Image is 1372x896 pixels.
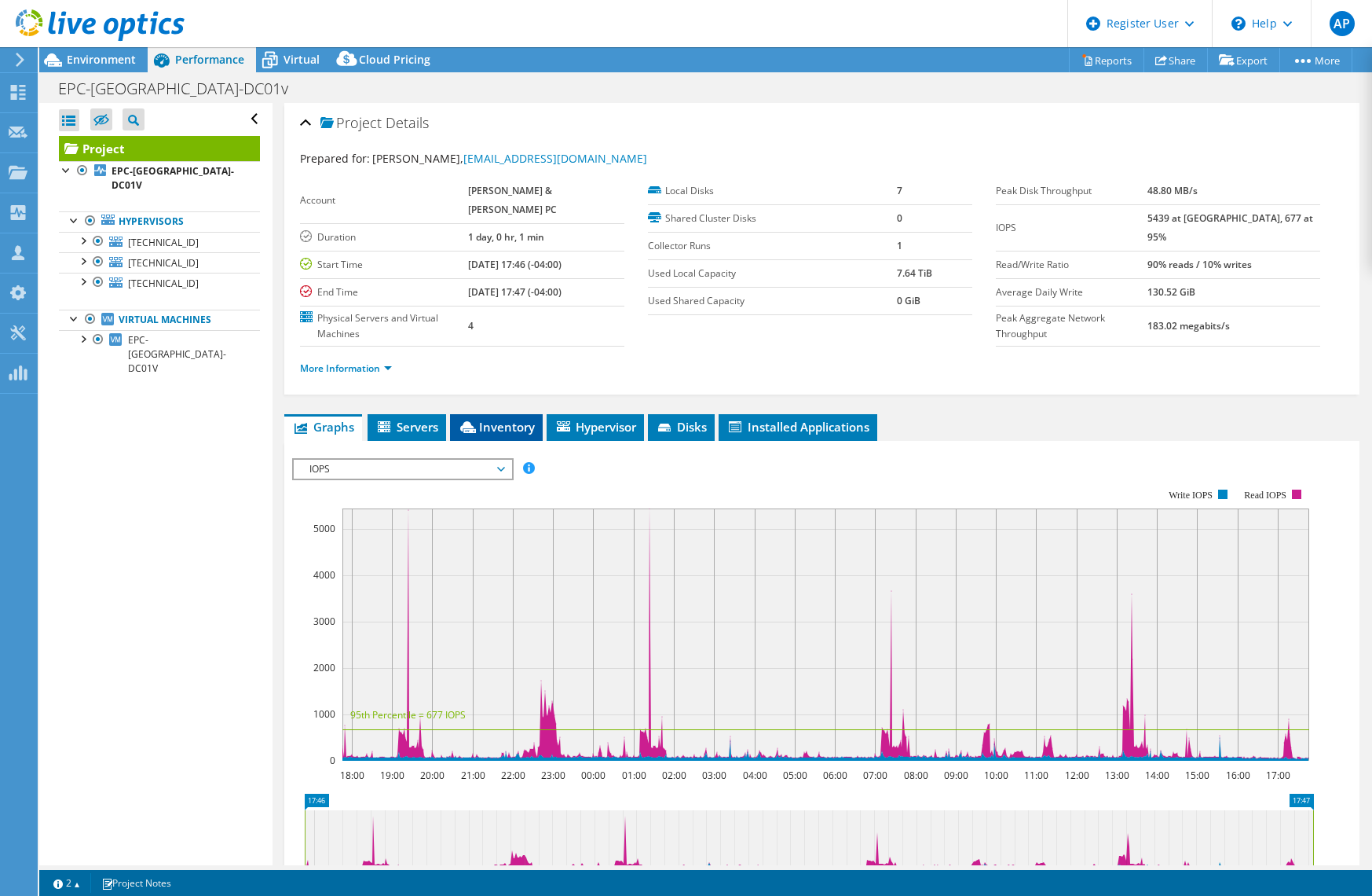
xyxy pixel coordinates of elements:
span: Details [386,113,429,132]
a: EPC-[GEOGRAPHIC_DATA]-DC01V [59,330,260,379]
text: 17:00 [1265,769,1290,782]
label: Physical Servers and Virtual Machines [300,310,468,342]
label: Shared Cluster Disks [648,211,897,226]
label: End Time [300,285,468,300]
b: EPC-[GEOGRAPHIC_DATA]-DC01V [112,164,234,192]
label: Start Time [300,257,468,273]
span: Disks [656,419,707,435]
a: Project Notes [90,873,182,893]
text: 2000 [313,661,335,674]
a: EPC-[GEOGRAPHIC_DATA]-DC01V [59,161,260,196]
span: EPC-[GEOGRAPHIC_DATA]-DC01V [128,333,226,375]
span: Environment [67,52,136,67]
b: 1 [897,239,902,252]
text: 23:00 [540,769,565,782]
label: Peak Disk Throughput [996,183,1147,199]
span: [TECHNICAL_ID] [128,277,199,290]
text: 01:00 [621,769,646,782]
label: Prepared for: [300,151,370,166]
label: Used Local Capacity [648,266,897,281]
a: Share [1143,48,1208,72]
label: Read/Write Ratio [996,257,1147,273]
text: 4000 [313,568,335,582]
span: Hypervisor [554,419,636,435]
b: [DATE] 17:46 (-04:00) [468,258,562,271]
label: Used Shared Capacity [648,293,897,309]
span: IOPS [302,460,503,479]
span: [TECHNICAL_ID] [128,256,199,270]
text: 03:00 [701,769,726,782]
a: Project [59,136,260,161]
a: Export [1207,48,1280,72]
h1: EPC-[GEOGRAPHIC_DATA]-DC01v [51,80,313,97]
a: [TECHNICAL_ID] [59,273,260,293]
label: Peak Aggregate Network Throughput [996,310,1147,342]
text: 95th Percentile = 677 IOPS [350,708,466,722]
b: 130.52 GiB [1147,285,1195,299]
text: 19:00 [379,769,404,782]
span: Cloud Pricing [359,52,430,67]
a: [TECHNICAL_ID] [59,232,260,252]
a: Virtual Machines [59,310,260,330]
b: 0 [897,211,902,225]
text: 3000 [313,615,335,628]
span: Servers [375,419,438,435]
span: Virtual [284,52,320,67]
label: Local Disks [648,183,897,199]
b: 1 day, 0 hr, 1 min [468,230,544,244]
b: 183.02 megabits/s [1147,319,1230,332]
span: Inventory [458,419,535,435]
a: More [1279,48,1352,72]
b: 7 [897,184,902,197]
text: 21:00 [460,769,485,782]
text: 12:00 [1064,769,1088,782]
span: [TECHNICAL_ID] [128,236,199,249]
text: 22:00 [500,769,525,782]
b: 4 [468,319,474,332]
a: More Information [300,362,392,375]
label: IOPS [996,220,1147,236]
text: 5000 [313,522,335,535]
a: [EMAIL_ADDRESS][DOMAIN_NAME] [463,151,647,166]
text: 0 [330,754,335,767]
text: 14:00 [1144,769,1169,782]
svg: \n [1231,17,1246,31]
text: 18:00 [339,769,364,782]
label: Collector Runs [648,238,897,254]
text: Write IOPS [1169,490,1213,501]
text: 20:00 [419,769,444,782]
span: Project [320,116,382,131]
text: 08:00 [903,769,927,782]
a: Hypervisors [59,211,260,232]
text: 16:00 [1225,769,1249,782]
label: Duration [300,230,468,245]
text: 10:00 [983,769,1008,782]
text: 07:00 [862,769,887,782]
text: 00:00 [580,769,605,782]
text: 04:00 [742,769,766,782]
span: Graphs [292,419,354,435]
a: Reports [1069,48,1144,72]
label: Average Daily Write [996,285,1147,300]
b: 48.80 MB/s [1147,184,1198,197]
span: Performance [175,52,244,67]
text: Read IOPS [1244,490,1286,501]
b: 90% reads / 10% writes [1147,258,1252,271]
text: 1000 [313,707,335,721]
text: 13:00 [1104,769,1129,782]
b: 0 GiB [897,294,920,307]
label: Account [300,193,468,208]
text: 15:00 [1184,769,1209,782]
b: 5439 at [GEOGRAPHIC_DATA], 677 at 95% [1147,211,1313,244]
span: [PERSON_NAME], [372,151,647,166]
b: [PERSON_NAME] & [PERSON_NAME] PC [468,184,557,216]
span: AP [1330,11,1355,36]
a: [TECHNICAL_ID] [59,252,260,273]
span: Installed Applications [726,419,869,435]
text: 06:00 [822,769,847,782]
text: 11:00 [1023,769,1048,782]
text: 02:00 [661,769,686,782]
b: [DATE] 17:47 (-04:00) [468,285,562,299]
a: 2 [42,873,91,893]
text: 09:00 [943,769,968,782]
